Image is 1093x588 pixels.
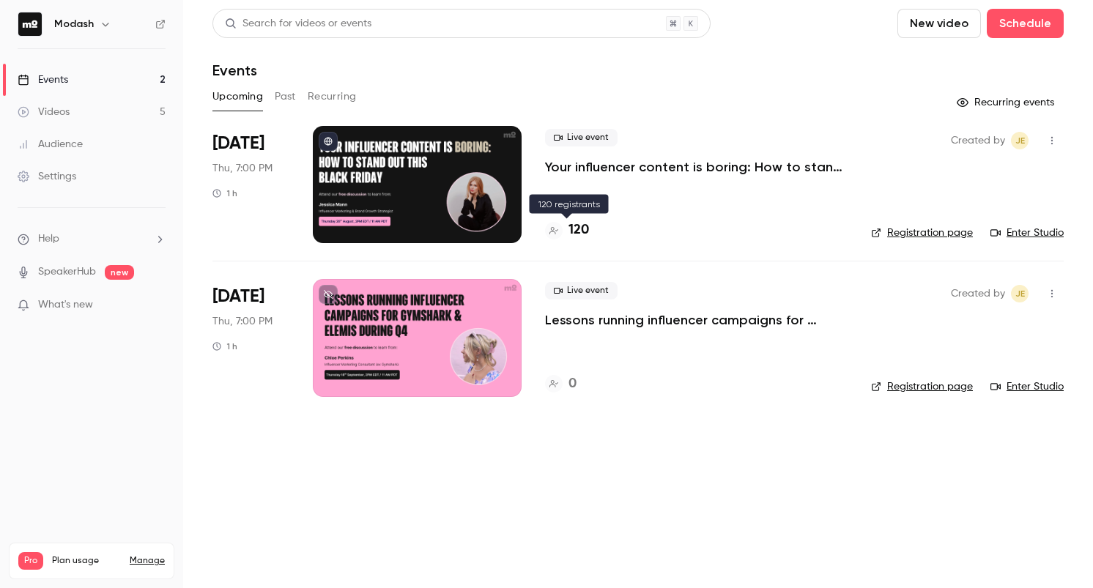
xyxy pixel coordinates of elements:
[990,226,1064,240] a: Enter Studio
[105,265,134,280] span: new
[225,16,371,31] div: Search for videos or events
[18,72,68,87] div: Events
[18,169,76,184] div: Settings
[18,552,43,570] span: Pro
[212,314,273,329] span: Thu, 7:00 PM
[18,105,70,119] div: Videos
[545,158,848,176] a: Your influencer content is boring: How to stand out this [DATE][DATE]
[212,132,264,155] span: [DATE]
[18,12,42,36] img: Modash
[130,555,165,567] a: Manage
[275,85,296,108] button: Past
[52,555,121,567] span: Plan usage
[18,231,166,247] li: help-dropdown-opener
[871,379,973,394] a: Registration page
[137,572,142,581] span: 5
[950,91,1064,114] button: Recurring events
[568,220,589,240] h4: 120
[545,311,848,329] a: Lessons running influencer campaigns for Gymshark & Elemis during Q4
[545,220,589,240] a: 120
[990,379,1064,394] a: Enter Studio
[212,279,289,396] div: Sep 18 Thu, 7:00 PM (Europe/London)
[987,9,1064,38] button: Schedule
[1011,285,1029,302] span: Jack Eaton
[871,226,973,240] a: Registration page
[1015,285,1025,302] span: JE
[897,9,981,38] button: New video
[38,297,93,313] span: What's new
[212,285,264,308] span: [DATE]
[545,282,618,299] span: Live event
[212,126,289,243] div: Aug 28 Thu, 7:00 PM (Europe/London)
[212,161,273,176] span: Thu, 7:00 PM
[545,129,618,146] span: Live event
[212,62,257,79] h1: Events
[137,570,165,583] p: / 300
[1015,132,1025,149] span: JE
[951,285,1005,302] span: Created by
[18,137,83,152] div: Audience
[38,231,59,247] span: Help
[212,340,237,352] div: 1 h
[212,187,237,199] div: 1 h
[54,17,94,31] h6: Modash
[18,570,46,583] p: Videos
[545,374,577,394] a: 0
[1011,132,1029,149] span: Jack Eaton
[951,132,1005,149] span: Created by
[308,85,357,108] button: Recurring
[38,264,96,280] a: SpeakerHub
[212,85,263,108] button: Upcoming
[568,374,577,394] h4: 0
